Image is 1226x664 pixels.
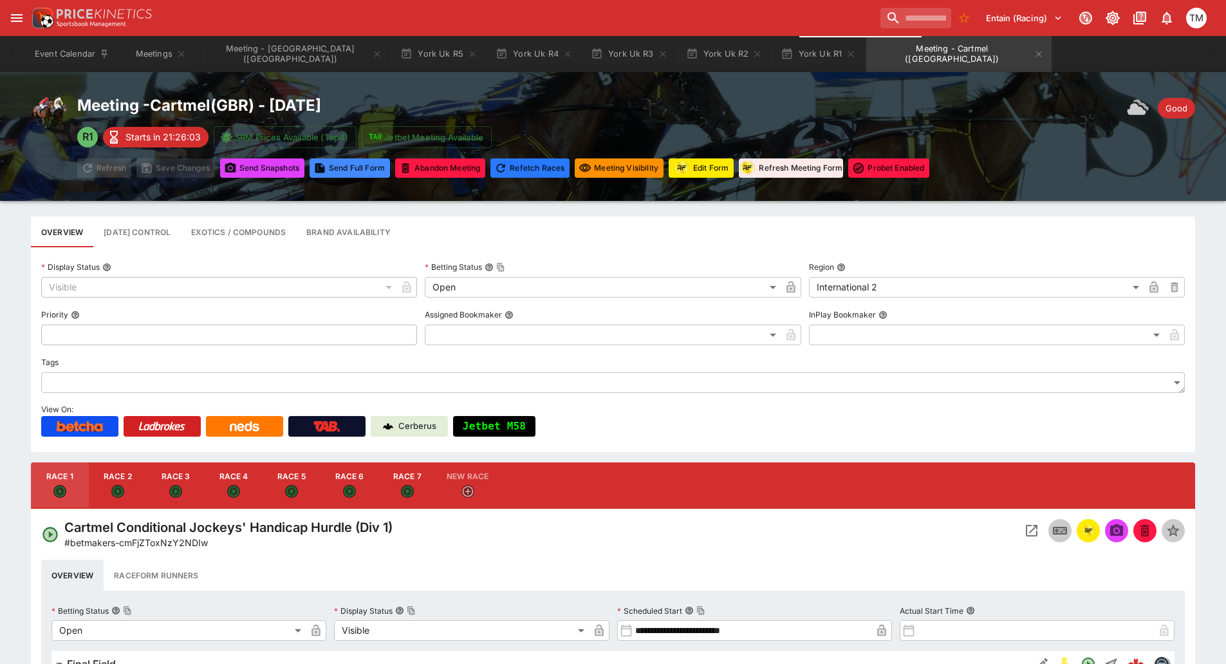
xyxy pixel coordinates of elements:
[27,36,117,72] button: Event Calendar
[583,36,676,72] button: York Uk R3
[837,263,846,272] button: Region
[64,536,208,549] p: Copy To Clipboard
[1048,519,1072,542] button: Inplay
[1074,6,1097,30] button: Connected to PK
[878,310,887,319] button: InPlay Bookmaker
[77,95,929,115] h2: Meeting - Cartmel ( GBR ) - [DATE]
[696,606,705,615] button: Copy To Clipboard
[285,485,298,498] svg: Open
[51,620,306,641] div: Open
[57,421,103,432] img: Betcha
[41,277,396,298] div: Visible
[205,462,263,509] button: Race 4
[41,309,68,320] p: Priority
[41,404,73,414] span: View On:
[1101,6,1124,30] button: Toggle light/dark mode
[313,421,340,432] img: TabNZ
[41,357,59,368] p: Tags
[320,462,378,509] button: Race 6
[669,158,734,178] button: Update RacingForm for all races in this meeting
[966,606,975,615] button: Actual Start Time
[954,8,974,28] button: No Bookmarks
[1133,524,1156,536] span: Mark an event as closed and abandoned.
[31,216,93,247] button: Base meeting details
[488,36,580,72] button: York Uk R4
[57,9,152,19] img: PriceKinetics
[383,421,393,432] img: Cerberus
[809,277,1144,298] div: International 2
[41,526,59,544] svg: Open
[111,606,120,615] button: Betting StatusCopy To Clipboard
[425,261,482,272] p: Betting Status
[31,462,89,509] button: Race 1
[485,263,494,272] button: Betting StatusCopy To Clipboard
[1127,95,1153,121] img: overcast.png
[334,605,393,616] p: Display Status
[1128,6,1151,30] button: Documentation
[395,158,485,178] button: Mark all events in meeting as closed and abandoned.
[575,158,664,178] button: Set all events in meeting to specified visibility
[181,216,296,247] button: View and edit meeting dividends and compounds.
[28,5,54,31] img: PriceKinetics Logo
[41,560,1185,591] div: basic tabs example
[398,420,436,433] p: Cerberus
[220,158,304,178] button: Send Snapshots
[378,462,436,509] button: Race 7
[425,309,502,320] p: Assigned Bookmaker
[53,485,66,498] svg: Open
[5,6,28,30] button: open drawer
[673,160,691,176] img: racingform.png
[1081,524,1096,538] img: racingform.png
[673,159,691,177] div: racingform
[453,416,535,437] button: Jetbet M58
[866,36,1052,72] button: Meeting - Cartmel (UK)
[93,216,181,247] button: Configure each race specific details at once
[978,8,1070,28] button: Select Tenant
[425,277,780,298] div: Open
[125,130,201,144] p: Starts in 21:26:03
[1105,519,1128,542] span: Send Snapshot
[685,606,694,615] button: Scheduled StartCopy To Clipboard
[1155,6,1178,30] button: Notifications
[1077,519,1100,542] button: racingform
[407,606,416,615] button: Copy To Clipboard
[147,462,205,509] button: Race 3
[214,126,357,148] button: SRM Prices Available (Top4)
[362,126,492,148] button: Jetbet Meeting Available
[369,131,382,144] img: jetbet-logo.svg
[31,95,67,131] img: horse_racing.png
[64,519,393,536] h4: Cartmel Conditional Jockeys' Handicap Hurdle (Div 1)
[334,620,588,641] div: Visible
[371,416,448,437] a: Cerberus
[738,159,756,177] div: racingform
[343,485,356,498] svg: Open
[900,605,963,616] p: Actual Start Time
[490,158,570,178] button: Refetching all race data will discard any changes you have made and reload the latest race data f...
[1162,519,1185,542] button: Set Featured Event
[1158,102,1195,115] span: Good
[505,310,514,319] button: Assigned Bookmaker
[123,606,132,615] button: Copy To Clipboard
[401,485,414,498] svg: Open
[230,421,259,432] img: Neds
[617,605,682,616] p: Scheduled Start
[1158,98,1195,119] div: Track Condition: Good
[120,36,202,72] button: Meetings
[89,462,147,509] button: Race 2
[773,36,864,72] button: York Uk R1
[138,421,185,432] img: Ladbrokes
[809,309,876,320] p: InPlay Bookmaker
[71,310,80,319] button: Priority
[41,560,104,591] button: Overview
[739,158,843,178] button: Refresh Meeting Form
[393,36,485,72] button: York Uk R5
[104,560,209,591] button: Raceform Runners
[227,485,240,498] svg: Open
[1186,8,1207,28] div: Tristan Matheson
[111,485,124,498] svg: Open
[1182,4,1211,32] button: Tristan Matheson
[395,606,404,615] button: Display StatusCopy To Clipboard
[436,462,499,509] button: New Race
[263,462,320,509] button: Race 5
[310,158,390,178] button: Send Full Form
